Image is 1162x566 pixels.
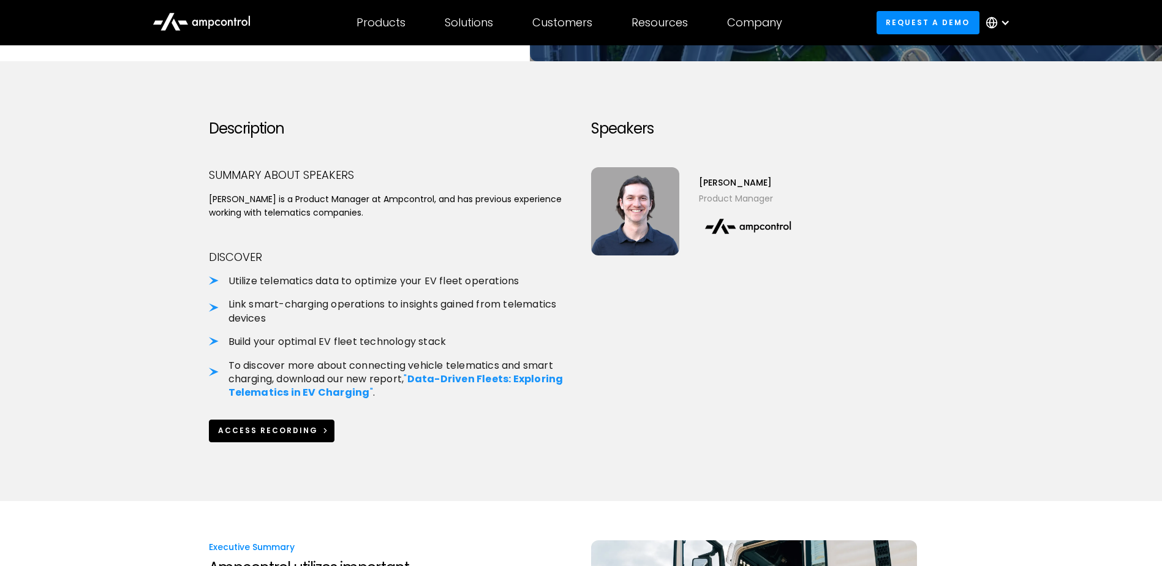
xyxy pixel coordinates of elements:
a: Request a demo [877,11,979,34]
strong: Data-Driven Fleets: Exploring Telematics in EV Charging [228,372,564,399]
p: [PERSON_NAME] is a Product Manager at Ampcontrol, and has previous experience working with telema... [209,192,572,220]
h2: Description [209,120,572,138]
li: Link smart-charging operations to insights gained from telematics devices [209,298,572,325]
div: Solutions [445,16,493,29]
div: Summary about speakers [209,167,572,183]
div: Resources [632,16,688,29]
div: Customers [532,16,592,29]
h2: Speakers [591,120,954,138]
li: Utilize telematics data to optimize your EV fleet operations [209,274,572,288]
div: Products [357,16,406,29]
div: Product Manager [699,192,797,205]
div: Company [727,16,782,29]
li: To discover more about connecting vehicle telematics and smart charging, download our new report, . [209,359,572,400]
div: [PERSON_NAME] [699,176,797,189]
div: Discover [209,249,572,265]
a: "Data-Driven Fleets: Exploring Telematics in EV Charging" [228,372,564,399]
li: Build your optimal EV fleet technology stack [209,335,572,349]
div: ACCESS RECORDING [218,425,318,436]
p: Executive Summary [209,540,572,554]
a: ACCESS RECORDING [209,420,335,442]
span: Phone number [173,50,238,62]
